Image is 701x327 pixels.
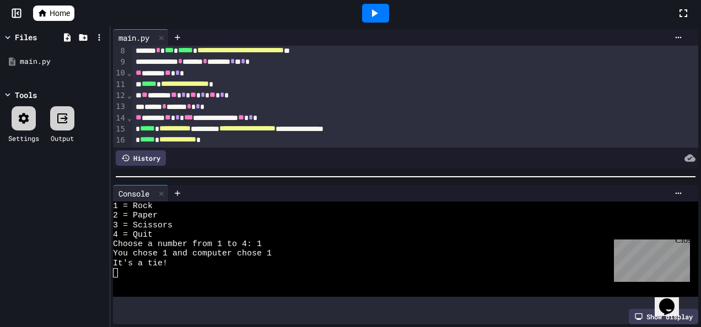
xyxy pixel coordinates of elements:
div: 14 [113,113,127,124]
span: 3 = Scissors [113,221,172,230]
div: Output [51,133,74,143]
span: 1 = Rock [113,201,153,211]
span: Home [50,8,70,19]
div: 13 [113,101,127,112]
div: Console [113,188,155,199]
div: Show display [629,309,698,324]
div: Settings [8,133,39,143]
iframe: chat widget [655,283,690,316]
div: 11 [113,79,127,90]
span: Fold line [127,91,132,100]
div: 9 [113,57,127,68]
div: main.py [20,56,106,67]
iframe: chat widget [610,235,690,282]
span: Fold line [127,68,132,77]
span: You chose 1 and computer chose 1 [113,249,272,258]
div: 10 [113,68,127,79]
div: 8 [113,46,127,57]
a: Home [33,6,74,21]
span: 4 = Quit [113,230,153,239]
span: Fold line [127,147,132,156]
div: main.py [113,32,155,43]
span: It's a tie! [113,259,168,268]
div: 15 [113,124,127,135]
div: Console [113,185,169,201]
span: 2 = Paper [113,211,158,220]
div: 16 [113,135,127,146]
div: main.py [113,29,169,46]
div: 17 [113,146,127,157]
div: History [116,150,166,166]
div: 12 [113,90,127,101]
div: Chat with us now!Close [4,4,76,70]
span: Fold line [127,113,132,122]
div: Tools [15,89,37,101]
div: Files [15,31,37,43]
span: Choose a number from 1 to 4: 1 [113,239,262,249]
